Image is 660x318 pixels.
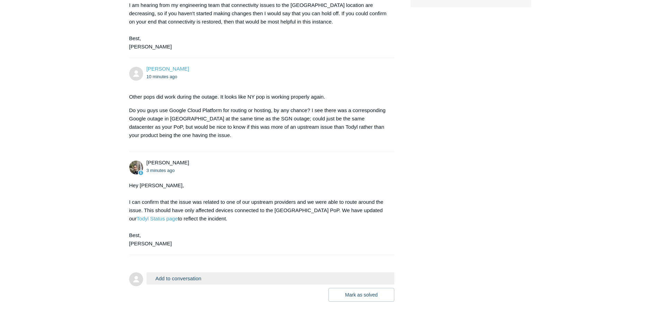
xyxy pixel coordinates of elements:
[147,66,189,72] span: Randall Kilgore
[129,181,388,248] div: Hey [PERSON_NAME], I can confirm that the issue was related to one of our upstream providers and ...
[129,106,388,139] p: Do you guys use Google Cloud Platform for routing or hosting, by any chance? I see there was a co...
[147,66,189,72] a: [PERSON_NAME]
[147,160,189,165] span: Michael Tjader
[147,168,175,173] time: 08/15/2025, 11:16
[129,93,388,101] p: Other pops did work during the outage. It looks like NY pop is working properly again.
[328,288,394,302] button: Mark as solved
[137,216,178,221] a: Todyl Status page
[147,74,177,79] time: 08/15/2025, 11:09
[147,272,395,284] button: Add to conversation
